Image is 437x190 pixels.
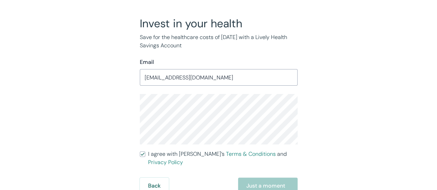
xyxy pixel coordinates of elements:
[148,159,183,166] a: Privacy Policy
[148,150,298,167] span: I agree with [PERSON_NAME]’s and
[226,150,276,158] a: Terms & Conditions
[140,58,154,66] label: Email
[140,17,298,30] h2: Invest in your health
[140,33,298,50] p: Save for the healthcare costs of [DATE] with a Lively Health Savings Account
